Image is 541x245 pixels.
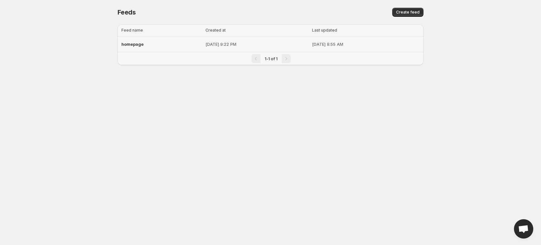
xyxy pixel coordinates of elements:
button: Create feed [392,8,423,17]
span: Feed name [121,28,143,33]
nav: Pagination [118,52,423,65]
span: 1-1 of 1 [265,56,278,61]
span: Last updated [312,28,337,33]
span: Create feed [396,10,420,15]
p: [DATE] 9:22 PM [205,41,308,47]
span: Created at [205,28,226,33]
span: homepage [121,42,144,47]
span: Feeds [118,8,136,16]
div: Open chat [514,219,533,239]
p: [DATE] 8:55 AM [312,41,420,47]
